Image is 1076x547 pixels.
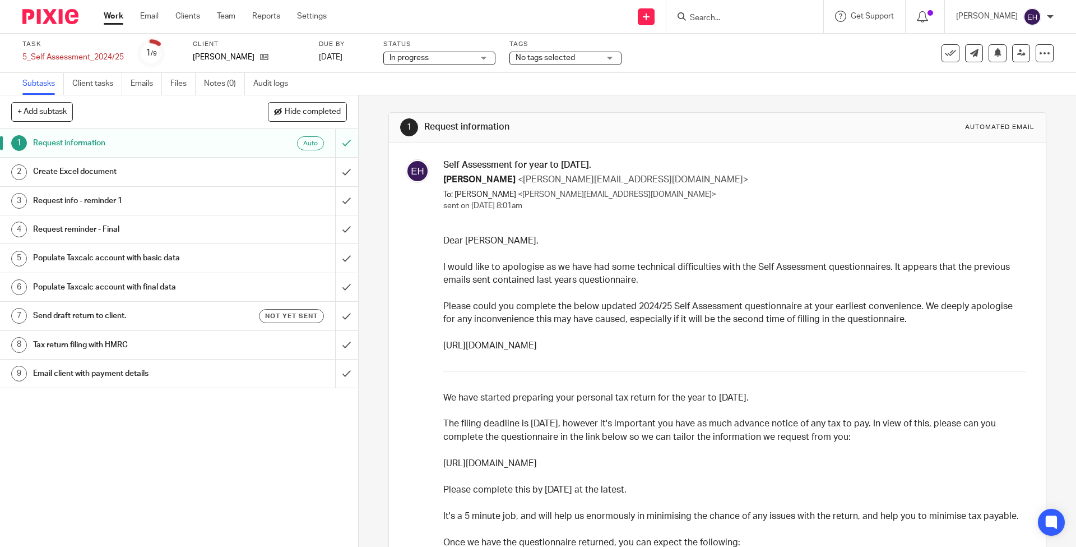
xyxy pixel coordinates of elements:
[33,163,227,180] h1: Create Excel document
[851,12,894,20] span: Get Support
[400,118,418,136] div: 1
[965,123,1035,132] div: Automated email
[319,40,369,49] label: Due by
[268,102,347,121] button: Hide completed
[689,13,790,24] input: Search
[33,135,227,151] h1: Request information
[443,510,1026,523] p: It's a 5 minute job, and will help us enormously in minimising the chance of any issues with the ...
[33,307,227,324] h1: Send draft return to client.
[443,341,537,350] a: [URL][DOMAIN_NAME]
[518,191,716,199] span: <[PERSON_NAME][EMAIL_ADDRESS][DOMAIN_NAME]>
[175,11,200,22] a: Clients
[253,73,296,95] a: Audit logs
[33,221,227,238] h1: Request reminder - Final
[204,73,245,95] a: Notes (0)
[443,392,1026,404] p: We have started preparing your personal tax return for the year to [DATE].
[11,164,27,180] div: 2
[389,54,429,62] span: In progress
[11,222,27,237] div: 4
[151,50,157,57] small: /9
[33,279,227,296] h1: Populate Taxcalc account with final data
[956,11,1018,22] p: [PERSON_NAME]
[443,202,522,210] span: sent on [DATE] 8:01am
[72,73,122,95] a: Client tasks
[33,337,227,353] h1: Tax return filing with HMRC
[140,11,159,22] a: Email
[509,40,622,49] label: Tags
[104,11,123,22] a: Work
[297,136,324,150] div: Auto
[193,52,254,63] p: [PERSON_NAME]
[11,193,27,209] div: 3
[265,311,318,321] span: Not yet sent
[252,11,280,22] a: Reports
[297,11,327,22] a: Settings
[146,47,157,59] div: 1
[406,159,429,183] img: svg%3E
[11,308,27,324] div: 7
[443,484,1026,497] p: Please complete this by [DATE] at the latest.
[443,191,516,199] span: To: [PERSON_NAME]
[11,102,73,121] button: + Add subtask
[516,54,575,62] span: No tags selected
[443,261,1026,287] p: I would like to apologise as we have had some technical difficulties with the Self Assessment que...
[11,279,27,295] div: 6
[217,11,235,22] a: Team
[1023,8,1041,26] img: svg%3E
[33,192,227,209] h1: Request info - reminder 1
[11,337,27,353] div: 8
[22,9,78,24] img: Pixie
[22,52,124,63] div: 5_Self Assessment_2024/25
[424,121,741,133] h1: Request information
[518,175,748,184] span: <[PERSON_NAME][EMAIL_ADDRESS][DOMAIN_NAME]>
[383,40,495,49] label: Status
[443,159,1026,171] h3: Self Assessment for year to [DATE].
[443,417,1026,444] p: The filing deadline is [DATE], however it's important you have as much advance notice of any tax ...
[22,40,124,49] label: Task
[33,250,227,266] h1: Populate Taxcalc account with basic data
[22,73,64,95] a: Subtasks
[11,251,27,266] div: 5
[170,73,196,95] a: Files
[11,135,27,151] div: 1
[319,53,342,61] span: [DATE]
[443,300,1026,327] p: Please could you complete the below updated 2024/25 Self Assessment questionnaire at your earlies...
[443,235,1026,247] p: Dear [PERSON_NAME],
[131,73,162,95] a: Emails
[443,459,537,468] a: [URL][DOMAIN_NAME]
[285,108,341,117] span: Hide completed
[33,365,227,382] h1: Email client with payment details
[11,366,27,381] div: 9
[443,175,516,184] span: [PERSON_NAME]
[193,40,305,49] label: Client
